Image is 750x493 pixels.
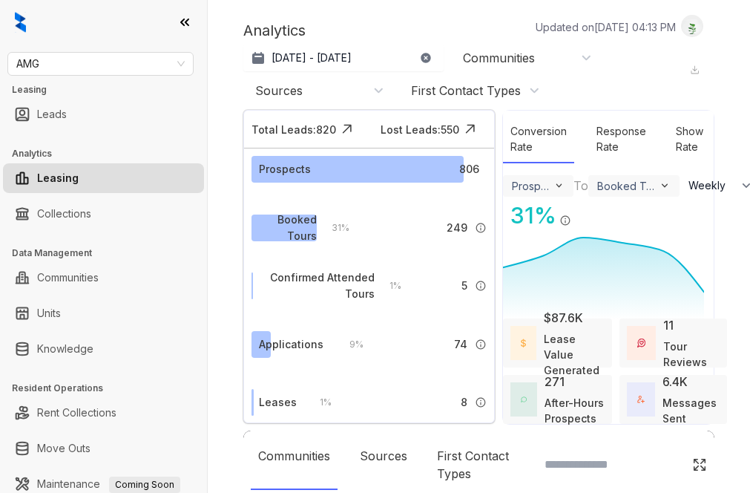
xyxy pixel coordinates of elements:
div: Lost Leads: 550 [381,122,459,137]
span: Coming Soon [109,477,180,493]
img: Click Icon [692,457,707,472]
img: Info [475,396,487,408]
img: Info [559,215,571,226]
img: TourReviews [637,339,645,347]
div: Booked Tours [259,212,317,244]
div: 31 % [503,199,556,232]
div: Lease Value Generated [544,331,605,378]
div: Booked Tours [597,180,655,192]
img: AfterHoursConversations [521,396,526,402]
img: Info [475,222,487,234]
a: Leads [37,99,67,129]
img: Click Icon [571,201,593,223]
span: 5 [461,278,467,294]
div: Communities [251,440,338,490]
div: Prospects [259,161,311,177]
a: Units [37,298,61,328]
li: Move Outs [3,434,204,463]
a: Knowledge [37,334,93,364]
div: Sources [255,82,303,99]
img: ViewFilterArrow [659,180,671,192]
li: Rent Collections [3,398,204,428]
a: Leasing [37,163,79,193]
li: Knowledge [3,334,204,364]
p: [DATE] - [DATE] [272,50,352,65]
div: Leases [259,394,297,411]
img: SearchIcon [662,458,674,470]
span: 806 [459,161,479,177]
a: Move Outs [37,434,91,463]
div: Total Leads: 820 [251,122,336,137]
div: After-Hours Prospects [545,395,605,426]
h3: Leasing [12,83,207,97]
div: 271 [545,373,565,391]
img: logo [15,12,26,33]
li: Communities [3,263,204,293]
div: 1 % [305,394,332,411]
span: 8 [461,394,467,411]
a: Rent Collections [37,398,116,428]
img: UserAvatar [682,19,703,34]
img: Info [475,339,487,350]
div: Communities [463,50,535,66]
span: AMG [16,53,185,75]
button: [DATE] - [DATE] [243,45,444,71]
div: Confirmed Attended Tours [259,270,375,302]
p: Updated on [DATE] 04:13 PM [536,19,676,35]
div: Response Rate [589,116,654,163]
li: Leads [3,99,204,129]
span: 249 [447,220,467,236]
div: 9 % [335,336,364,353]
a: Collections [37,199,91,229]
li: Collections [3,199,204,229]
li: Leasing [3,163,204,193]
img: TotalFum [637,396,645,403]
div: Sources [352,440,415,490]
span: Weekly [688,178,734,193]
img: ViewFilterArrow [553,180,565,191]
div: Show Rate [668,116,711,163]
img: Click Icon [459,118,481,140]
img: Download [690,65,700,74]
li: Units [3,298,204,328]
div: 11 [663,316,674,334]
div: First Contact Types [430,440,526,490]
div: Applications [259,336,323,353]
div: 31 % [317,220,349,236]
div: 6.4K [662,373,688,391]
h3: Analytics [12,147,207,160]
img: Info [475,280,487,292]
div: First Contact Types [411,82,521,99]
img: Click Icon [336,118,358,140]
a: Communities [37,263,99,293]
div: 1 % [375,278,401,294]
p: Analytics [243,19,306,42]
div: Messages Sent [662,395,720,426]
img: LeaseValue [521,339,526,347]
span: 74 [454,336,467,353]
div: To [573,177,588,195]
h3: Resident Operations [12,382,207,395]
h3: Data Management [12,246,207,260]
div: Prospects [512,180,550,192]
div: Tour Reviews [663,339,720,370]
div: Conversion Rate [503,116,574,163]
